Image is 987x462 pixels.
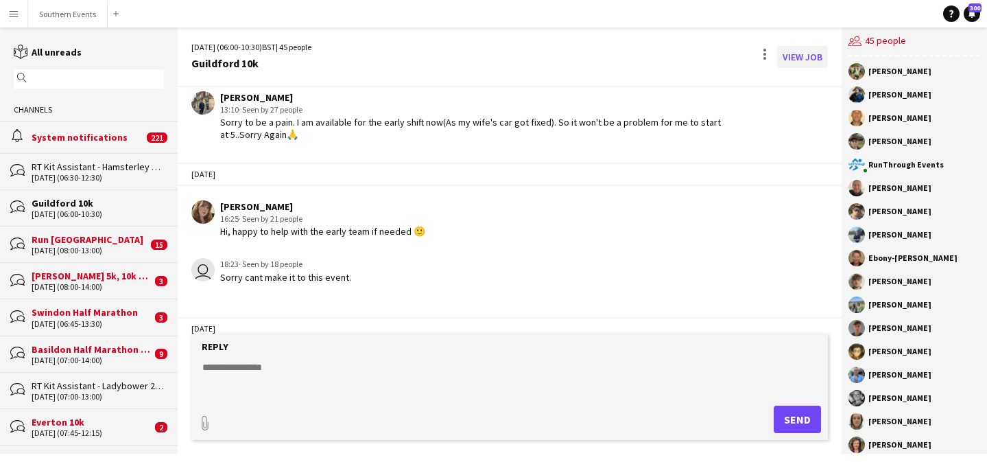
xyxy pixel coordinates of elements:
[28,1,108,27] button: Southern Events
[968,3,982,12] span: 300
[191,41,311,54] div: [DATE] (06:00-10:30) | 45 people
[868,254,958,262] div: Ebony-[PERSON_NAME]
[868,324,931,332] div: [PERSON_NAME]
[32,197,164,209] div: Guildford 10k
[868,114,931,122] div: [PERSON_NAME]
[220,271,351,284] div: Sorry cant make it to this event.
[220,200,425,213] div: [PERSON_NAME]
[868,161,944,169] div: RunThrough Events
[32,282,152,292] div: [DATE] (08:00-14:00)
[151,240,167,250] span: 15
[777,46,828,68] a: View Job
[868,277,931,286] div: [PERSON_NAME]
[868,207,931,216] div: [PERSON_NAME]
[239,104,302,115] span: · Seen by 27 people
[32,270,152,282] div: [PERSON_NAME] 5k, 10k & HM
[868,137,931,146] div: [PERSON_NAME]
[32,246,147,255] div: [DATE] (08:00-13:00)
[868,67,931,76] div: [PERSON_NAME]
[191,57,311,69] div: Guildford 10k
[774,406,821,433] button: Send
[32,161,164,173] div: RT Kit Assistant - Hamsterley Forest 10k & Half Marathon
[32,392,164,402] div: [DATE] (07:00-13:00)
[178,317,842,340] div: [DATE]
[239,259,302,269] span: · Seen by 18 people
[262,42,276,52] span: BST
[32,131,143,143] div: System notifications
[155,312,167,323] span: 3
[32,173,164,183] div: [DATE] (06:30-12:30)
[32,306,152,319] div: Swindon Half Marathon
[32,380,164,392] div: RT Kit Assistant - Ladybower 22k
[868,91,931,99] div: [PERSON_NAME]
[868,417,931,426] div: [PERSON_NAME]
[32,319,152,329] div: [DATE] (06:45-13:30)
[178,163,842,186] div: [DATE]
[147,132,167,143] span: 221
[32,428,152,438] div: [DATE] (07:45-12:15)
[155,422,167,432] span: 2
[220,91,722,104] div: [PERSON_NAME]
[868,231,931,239] div: [PERSON_NAME]
[868,371,931,379] div: [PERSON_NAME]
[220,104,722,116] div: 13:10
[155,349,167,359] span: 9
[220,225,425,238] div: Hi, happy to help with the early team if needed 🙂
[848,27,980,56] div: 45 people
[32,343,152,356] div: Basildon Half Marathon & Juniors
[32,356,152,365] div: [DATE] (07:00-14:00)
[868,394,931,402] div: [PERSON_NAME]
[32,209,164,219] div: [DATE] (06:00-10:30)
[155,276,167,286] span: 3
[868,441,931,449] div: [PERSON_NAME]
[220,213,425,225] div: 16:25
[868,347,931,356] div: [PERSON_NAME]
[868,184,931,192] div: [PERSON_NAME]
[32,416,152,428] div: Everton 10k
[239,213,302,224] span: · Seen by 21 people
[220,116,722,141] div: Sorry to be a pain. I am available for the early shift now(As my wife's car got fixed). So it won...
[32,233,147,246] div: Run [GEOGRAPHIC_DATA]
[220,258,351,270] div: 18:23
[964,5,980,22] a: 300
[202,340,228,353] label: Reply
[868,301,931,309] div: [PERSON_NAME]
[14,46,82,58] a: All unreads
